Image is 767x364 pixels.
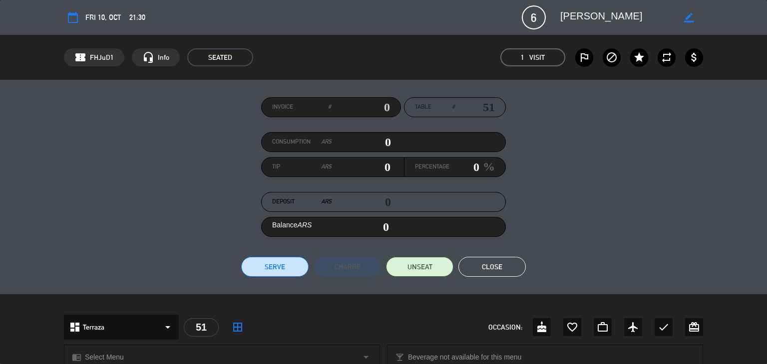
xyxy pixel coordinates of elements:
i: attach_money [688,51,700,63]
div: 51 [184,318,219,337]
i: block [606,51,618,63]
label: Consumption [272,137,332,147]
i: airplanemode_active [627,321,639,333]
span: Terraza [83,322,104,333]
i: cake [536,321,548,333]
span: SEATED [187,48,253,66]
button: Close [458,257,526,277]
label: Percentage [415,162,449,172]
button: calendar_today [64,8,82,26]
em: % [479,157,495,177]
span: Select Menu [85,352,124,363]
label: Tip [272,162,332,172]
input: 0 [331,100,390,115]
i: border_color [684,13,694,22]
span: 6 [522,5,546,29]
i: local_bar [395,353,404,362]
span: Beverage not available for this menu [408,352,521,363]
span: Info [158,52,169,63]
button: Serve [241,257,309,277]
i: headset_mic [142,51,154,63]
em: ARS [298,221,312,229]
i: outlined_flag [578,51,590,63]
input: 0 [449,160,479,175]
input: 0 [332,135,391,150]
span: OCCASION: [488,322,522,333]
i: arrow_drop_down [162,321,174,333]
em: ARS [321,162,332,172]
em: # [328,102,331,112]
em: Visit [529,52,545,63]
i: chrome_reader_mode [72,353,81,362]
span: 21:30 [129,11,145,23]
input: number [455,100,495,115]
span: Fri 10, Oct [85,11,121,23]
span: UNSEAT [407,262,432,272]
i: border_all [232,321,244,333]
em: # [452,102,455,112]
em: ARS [321,137,332,147]
i: dashboard [69,321,81,333]
span: confirmation_number [74,51,86,63]
i: card_giftcard [688,321,700,333]
label: Balance [272,219,312,231]
button: Charge [314,257,381,277]
em: ARS [321,197,332,207]
i: star [633,51,645,63]
span: 1 [521,52,524,63]
span: FHJuD1 [90,52,114,63]
input: 0 [332,160,391,175]
i: calendar_today [67,11,79,23]
label: Deposit [272,197,332,207]
i: repeat [661,51,673,63]
i: arrow_drop_down [360,351,372,363]
i: favorite_border [566,321,578,333]
span: Table [415,102,431,112]
button: UNSEAT [386,257,453,277]
label: Invoice [272,102,331,112]
i: work_outline [597,321,609,333]
i: check [658,321,670,333]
